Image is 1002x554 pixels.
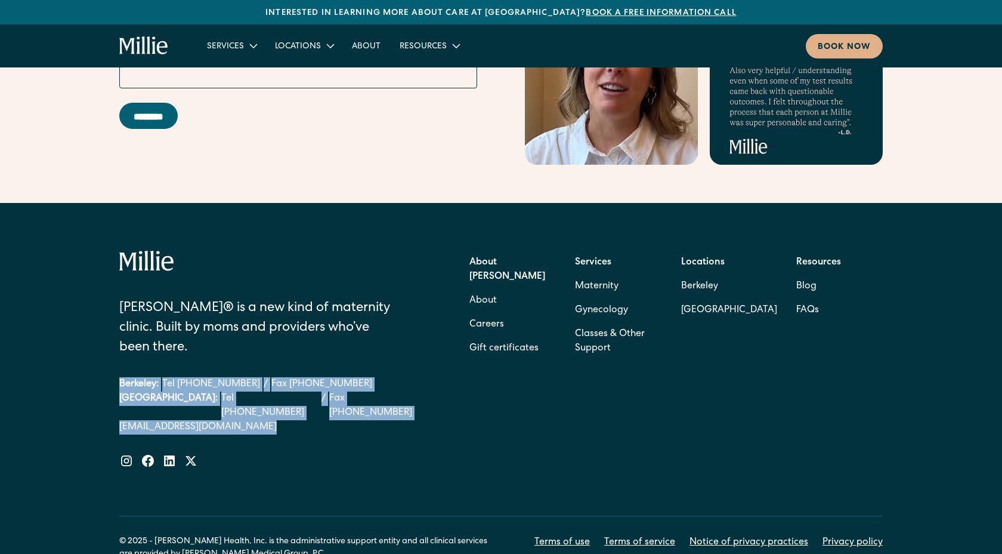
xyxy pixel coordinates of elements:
[390,36,468,56] div: Resources
[469,313,504,337] a: Careers
[586,9,736,17] a: Book a free information call
[818,41,871,54] div: Book now
[469,337,539,361] a: Gift certificates
[575,258,611,267] strong: Services
[321,392,326,420] div: /
[119,299,400,358] div: [PERSON_NAME]® is a new kind of maternity clinic. Built by moms and providers who’ve been there.
[342,36,390,56] a: About
[575,275,618,298] a: Maternity
[275,41,321,53] div: Locations
[796,258,841,267] strong: Resources
[207,41,244,53] div: Services
[221,392,318,420] a: Tel [PHONE_NUMBER]
[197,36,265,56] div: Services
[329,392,429,420] a: Fax [PHONE_NUMBER]
[119,377,159,392] div: Berkeley:
[119,36,169,56] a: home
[162,377,260,392] a: Tel [PHONE_NUMBER]
[796,298,819,322] a: FAQs
[264,377,268,392] div: /
[534,535,590,550] a: Terms of use
[796,275,817,298] a: Blog
[400,41,447,53] div: Resources
[265,36,342,56] div: Locations
[604,535,675,550] a: Terms of service
[689,535,808,550] a: Notice of privacy practices
[271,377,372,392] a: Fax [PHONE_NUMBER]
[119,420,429,435] a: [EMAIL_ADDRESS][DOMAIN_NAME]
[681,275,777,298] a: Berkeley
[681,298,777,322] a: [GEOGRAPHIC_DATA]
[469,258,545,282] strong: About [PERSON_NAME]
[806,34,883,59] a: Book now
[575,298,628,322] a: Gynecology
[469,289,497,313] a: About
[119,392,218,420] div: [GEOGRAPHIC_DATA]:
[822,535,883,550] a: Privacy policy
[681,258,725,267] strong: Locations
[575,322,661,361] a: Classes & Other Support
